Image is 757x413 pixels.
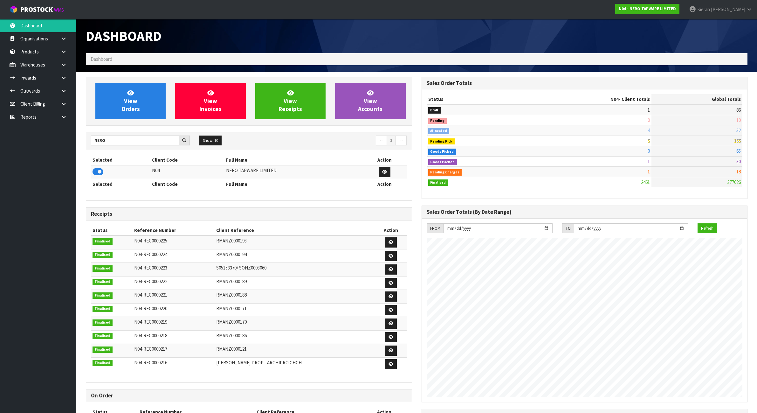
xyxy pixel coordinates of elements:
a: 1 [387,136,396,146]
span: Finalised [93,238,113,245]
td: N04 [150,165,224,179]
button: Refresh [698,223,717,234]
span: Pending [428,118,447,124]
span: RMANZ0000188 [216,292,247,298]
span: Finalised [93,292,113,299]
th: Full Name [224,155,362,165]
th: Action [362,155,407,165]
img: cube-alt.png [10,5,17,13]
span: [PERSON_NAME] [711,6,745,12]
span: S05153370/ SONZ0003060 [216,265,266,271]
span: 1 [648,169,650,175]
span: N04-REC0000225 [134,238,167,244]
span: ProStock [20,5,53,14]
span: N04-REC0000223 [134,265,167,271]
span: RMANZ0000121 [216,346,247,352]
span: Finalised [93,279,113,285]
span: RMANZ0000189 [216,278,247,284]
th: Client Code [150,155,224,165]
th: Selected [91,179,150,189]
span: Dashboard [91,56,112,62]
span: 5 [648,138,650,144]
h3: Receipts [91,211,407,217]
span: View Accounts [358,89,382,113]
th: Reference Number [133,225,214,235]
span: 32 [736,127,741,133]
span: Goods Picked [428,149,456,155]
th: Action [375,225,407,235]
span: N04-REC0000221 [134,292,167,298]
span: 1 [648,107,650,113]
a: N04 - NERO TAPWARE LIMITED [615,4,679,14]
span: 377026 [727,179,741,185]
td: NERO TAPWARE LIMITED [224,165,362,179]
span: Finalised [428,179,448,186]
a: ← [376,136,387,146]
a: ViewOrders [95,83,166,119]
span: N04-REC0000224 [134,251,167,257]
th: Client Code [150,179,224,189]
span: 155 [734,138,741,144]
span: View Invoices [199,89,222,113]
span: 4 [648,127,650,133]
span: N04-REC0000220 [134,305,167,311]
span: Finalised [93,333,113,339]
div: FROM [427,223,444,234]
span: RMANZ0000194 [216,251,247,257]
span: 0 [648,117,650,123]
span: RMANZ0000186 [216,332,247,339]
span: N04 [610,96,619,102]
span: 86 [736,107,741,113]
th: Action [362,179,407,189]
span: 2461 [641,179,650,185]
strong: N04 - NERO TAPWARE LIMITED [619,6,676,11]
h3: Sales Order Totals [427,80,743,86]
span: Dashboard [86,27,162,45]
span: Allocated [428,128,450,134]
span: 0 [648,148,650,154]
span: 1 [648,158,650,164]
th: Client Reference [215,225,375,235]
span: RMANZ0000171 [216,305,247,311]
span: Finalised [93,346,113,353]
button: Show: 10 [199,136,222,146]
span: View Orders [121,89,140,113]
span: [PERSON_NAME] DROP - ARCHIPRO CHCH [216,360,302,366]
span: N04-REC0000217 [134,346,167,352]
span: 10 [736,117,741,123]
span: N04-REC0000222 [134,278,167,284]
th: Global Totals [651,94,742,104]
span: N04-REC0000218 [134,332,167,339]
h3: On Order [91,393,407,399]
span: RMANZ0000193 [216,238,247,244]
h3: Sales Order Totals (By Date Range) [427,209,743,215]
input: Search clients [91,136,179,145]
span: RMANZ0000170 [216,319,247,325]
span: Finalised [93,265,113,272]
span: Goods Packed [428,159,457,165]
th: Selected [91,155,150,165]
span: View Receipts [279,89,302,113]
span: Pending Charges [428,169,462,176]
nav: Page navigation [254,136,407,147]
a: → [396,136,407,146]
span: Finalised [93,306,113,312]
span: N04-REC0000216 [134,360,167,366]
span: Finalised [93,252,113,258]
span: 18 [736,169,741,175]
th: Status [91,225,133,235]
th: Full Name [224,179,362,189]
span: Draft [428,107,441,114]
span: N04-REC0000219 [134,319,167,325]
small: WMS [54,7,64,13]
span: Pending Pick [428,138,455,145]
div: TO [562,223,574,234]
span: 65 [736,148,741,154]
span: Kieran [697,6,710,12]
a: ViewAccounts [335,83,405,119]
th: Status [427,94,531,104]
a: ViewReceipts [255,83,326,119]
a: ViewInvoices [175,83,245,119]
span: Finalised [93,360,113,366]
span: 30 [736,158,741,164]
